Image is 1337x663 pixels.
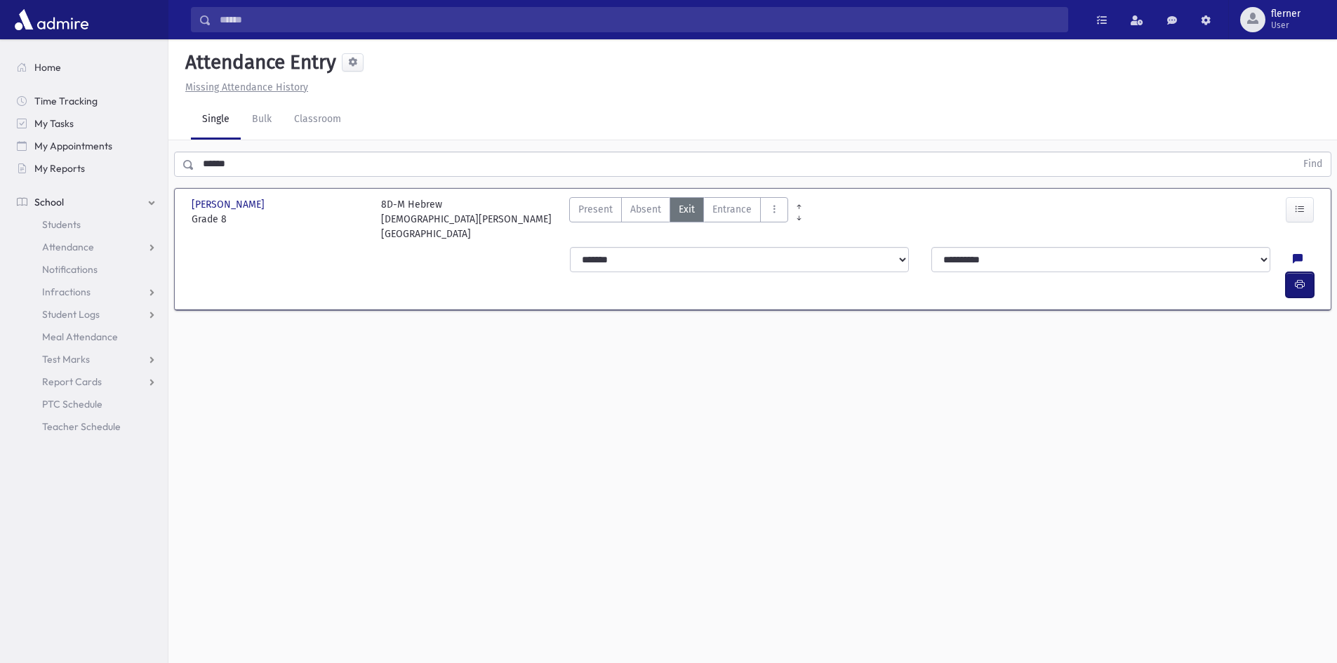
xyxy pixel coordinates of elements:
[42,375,102,388] span: Report Cards
[6,236,168,258] a: Attendance
[42,420,121,433] span: Teacher Schedule
[180,51,336,74] h5: Attendance Entry
[630,202,661,217] span: Absent
[381,197,557,241] div: 8D-M Hebrew [DEMOGRAPHIC_DATA][PERSON_NAME][GEOGRAPHIC_DATA]
[1271,8,1301,20] span: flerner
[211,7,1067,32] input: Search
[578,202,613,217] span: Present
[42,330,118,343] span: Meal Attendance
[42,263,98,276] span: Notifications
[6,191,168,213] a: School
[42,308,100,321] span: Student Logs
[42,241,94,253] span: Attendance
[569,197,788,241] div: AttTypes
[6,258,168,281] a: Notifications
[1295,152,1331,176] button: Find
[6,157,168,180] a: My Reports
[34,95,98,107] span: Time Tracking
[42,218,81,231] span: Students
[6,90,168,112] a: Time Tracking
[6,303,168,326] a: Student Logs
[1271,20,1301,31] span: User
[6,281,168,303] a: Infractions
[6,326,168,348] a: Meal Attendance
[6,213,168,236] a: Students
[42,286,91,298] span: Infractions
[185,81,308,93] u: Missing Attendance History
[34,117,74,130] span: My Tasks
[6,370,168,393] a: Report Cards
[712,202,752,217] span: Entrance
[679,202,695,217] span: Exit
[180,81,308,93] a: Missing Attendance History
[283,100,352,140] a: Classroom
[34,61,61,74] span: Home
[34,140,112,152] span: My Appointments
[192,212,367,227] span: Grade 8
[34,162,85,175] span: My Reports
[34,196,64,208] span: School
[192,197,267,212] span: [PERSON_NAME]
[42,353,90,366] span: Test Marks
[6,56,168,79] a: Home
[6,112,168,135] a: My Tasks
[6,135,168,157] a: My Appointments
[11,6,92,34] img: AdmirePro
[42,398,102,410] span: PTC Schedule
[6,393,168,415] a: PTC Schedule
[6,348,168,370] a: Test Marks
[6,415,168,438] a: Teacher Schedule
[241,100,283,140] a: Bulk
[191,100,241,140] a: Single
